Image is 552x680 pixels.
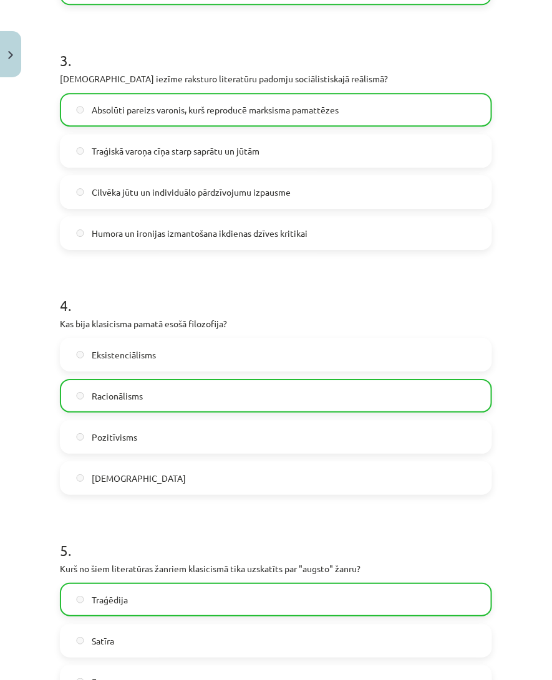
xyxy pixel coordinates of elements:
[76,188,84,196] input: Cilvēka jūtu un individuālo pārdzīvojumu izpausme
[8,51,13,59] img: icon-close-lesson-0947bae3869378f0d4975bcd49f059093ad1ed9edebbc8119c70593378902aed.svg
[92,390,143,403] span: Racionālisms
[92,145,259,158] span: Traģiskā varoņa cīņa starp saprātu un jūtām
[60,72,492,85] p: [DEMOGRAPHIC_DATA] iezīme raksturo literatūru padomju sociālistiskajā reālismā?
[60,520,492,558] h1: 5 .
[60,275,492,314] h1: 4 .
[92,186,291,199] span: Cilvēka jūtu un individuālo pārdzīvojumu izpausme
[92,472,186,485] span: [DEMOGRAPHIC_DATA]
[76,637,84,645] input: Satīra
[92,431,137,444] span: Pozitīvisms
[92,227,307,240] span: Humora un ironijas izmantošana ikdienas dzīves kritikai
[76,351,84,359] input: Eksistenciālisms
[76,392,84,400] input: Racionālisms
[76,474,84,482] input: [DEMOGRAPHIC_DATA]
[76,106,84,114] input: Absolūti pareizs varonis, kurš reproducē marksisma pamattēzes
[60,317,492,330] p: Kas bija klasicisma pamatā esošā filozofija?
[60,30,492,69] h1: 3 .
[76,229,84,237] input: Humora un ironijas izmantošana ikdienas dzīves kritikai
[60,562,492,575] p: Kurš no šiem literatūras žanriem klasicismā tika uzskatīts par "augsto" žanru?
[92,348,156,362] span: Eksistenciālisms
[92,103,339,117] span: Absolūti pareizs varonis, kurš reproducē marksisma pamattēzes
[76,433,84,441] input: Pozitīvisms
[92,593,128,606] span: Traģēdija
[76,147,84,155] input: Traģiskā varoņa cīņa starp saprātu un jūtām
[92,635,114,648] span: Satīra
[76,596,84,604] input: Traģēdija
